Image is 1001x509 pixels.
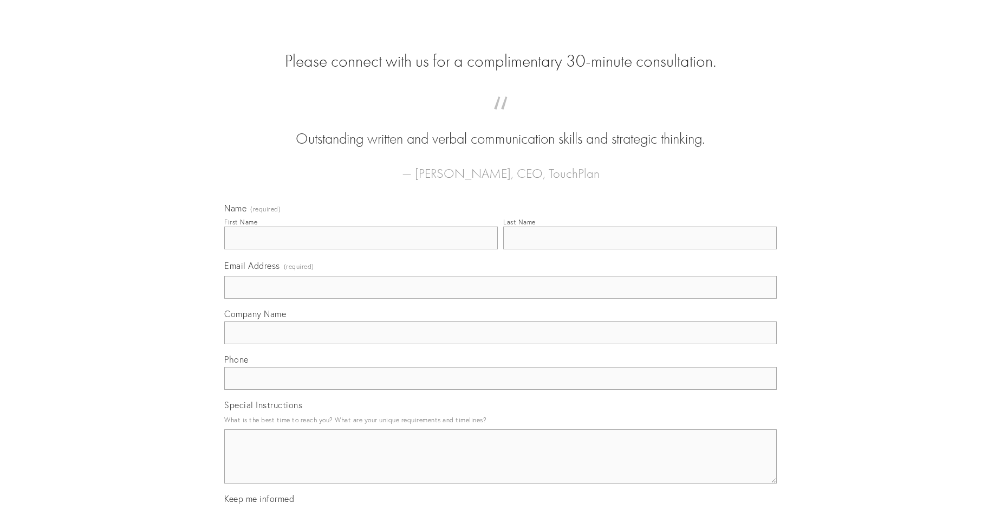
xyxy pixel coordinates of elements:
h2: Please connect with us for a complimentary 30-minute consultation. [224,51,777,72]
span: Name [224,203,246,214]
figcaption: — [PERSON_NAME], CEO, TouchPlan [242,150,759,184]
span: (required) [250,206,281,212]
span: Special Instructions [224,400,302,410]
div: Last Name [503,218,536,226]
blockquote: Outstanding written and verbal communication skills and strategic thinking. [242,107,759,150]
span: “ [242,107,759,128]
span: Company Name [224,308,286,319]
span: Keep me informed [224,493,294,504]
span: Email Address [224,260,280,271]
p: What is the best time to reach you? What are your unique requirements and timelines? [224,413,777,427]
span: Phone [224,354,249,365]
span: (required) [284,259,314,274]
div: First Name [224,218,257,226]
